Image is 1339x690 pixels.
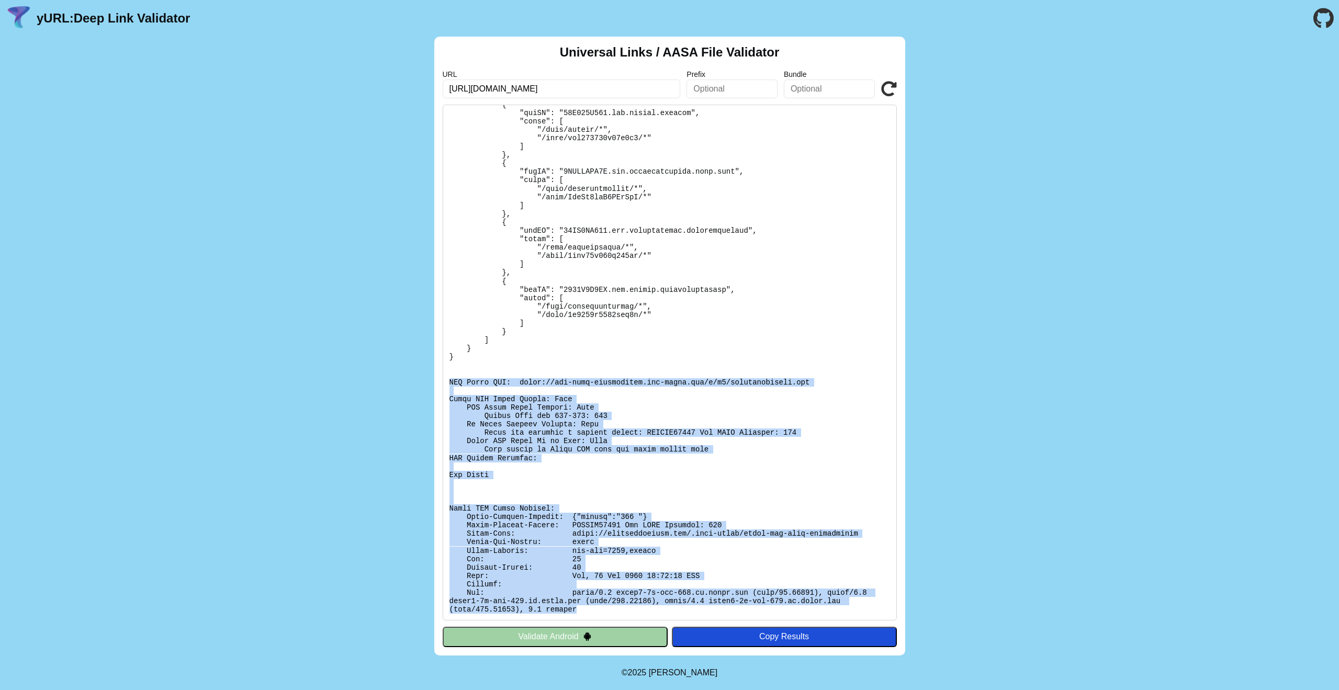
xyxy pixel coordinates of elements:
label: URL [443,70,681,78]
pre: Lorem ipsu do: sitam://consecteturadi.eli/.sedd-eiusm/tempo-inc-utla-etdoloremag Al Enimadmi: Ven... [443,105,897,620]
img: yURL Logo [5,5,32,32]
label: Prefix [687,70,778,78]
button: Copy Results [672,627,897,647]
img: droidIcon.svg [583,632,592,641]
div: Copy Results [677,632,892,641]
input: Optional [687,80,778,98]
span: 2025 [628,668,647,677]
footer: © [622,655,717,690]
button: Validate Android [443,627,668,647]
a: yURL:Deep Link Validator [37,11,190,26]
input: Required [443,80,681,98]
label: Bundle [784,70,875,78]
input: Optional [784,80,875,98]
a: Michael Ibragimchayev's Personal Site [649,668,718,677]
h2: Universal Links / AASA File Validator [560,45,780,60]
